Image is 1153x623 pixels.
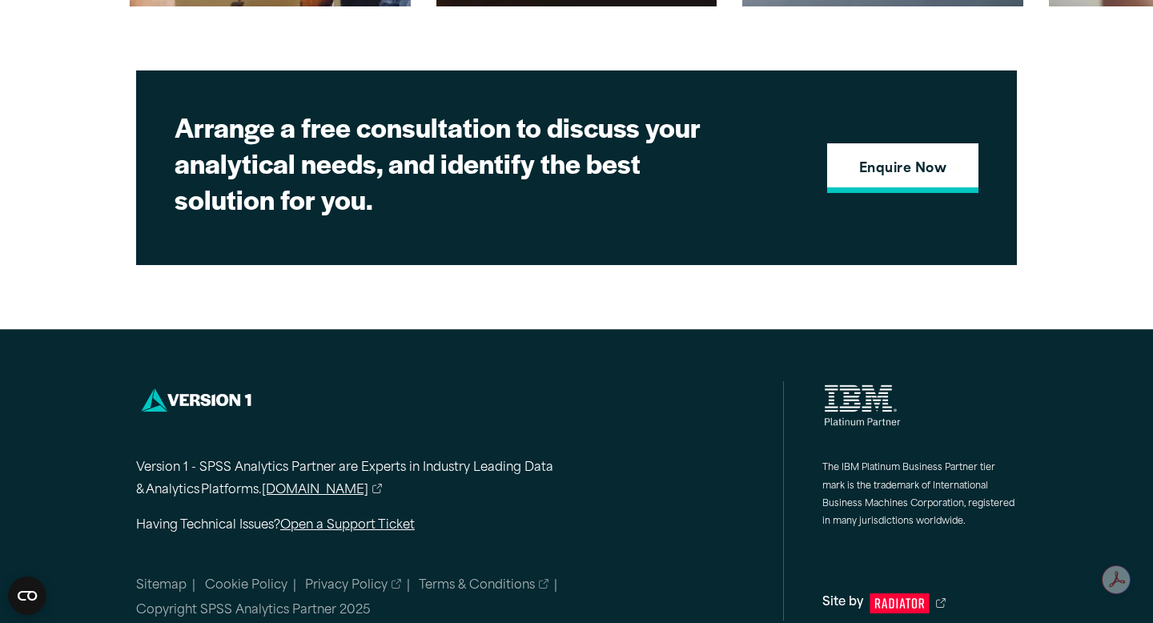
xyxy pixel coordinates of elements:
[136,605,371,617] span: Copyright SPSS Analytics Partner 2025
[827,143,978,193] a: Enquire Now
[175,109,735,217] h2: Arrange a free consultation to discuss your analytical needs, and identify the best solution for ...
[136,457,617,504] p: Version 1 - SPSS Analytics Partner are Experts in Industry Leading Data & Analytics Platforms.
[8,577,46,615] button: Open CMP widget
[136,515,617,538] p: Having Technical Issues?
[305,577,401,596] a: Privacy Policy
[136,580,187,592] a: Sitemap
[262,480,382,503] a: [DOMAIN_NAME]
[205,580,287,592] a: Cookie Policy
[859,159,946,180] strong: Enquire Now
[822,460,1017,532] p: The IBM Platinum Business Partner tier mark is the trademark of International Business Machines C...
[870,593,930,613] svg: Radiator Digital
[822,592,1017,615] a: Site by Radiator Digital
[136,577,783,621] nav: Minor links within the footer
[419,577,548,596] a: Terms & Conditions
[280,520,415,532] a: Open a Support Ticket
[822,592,863,615] span: Site by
